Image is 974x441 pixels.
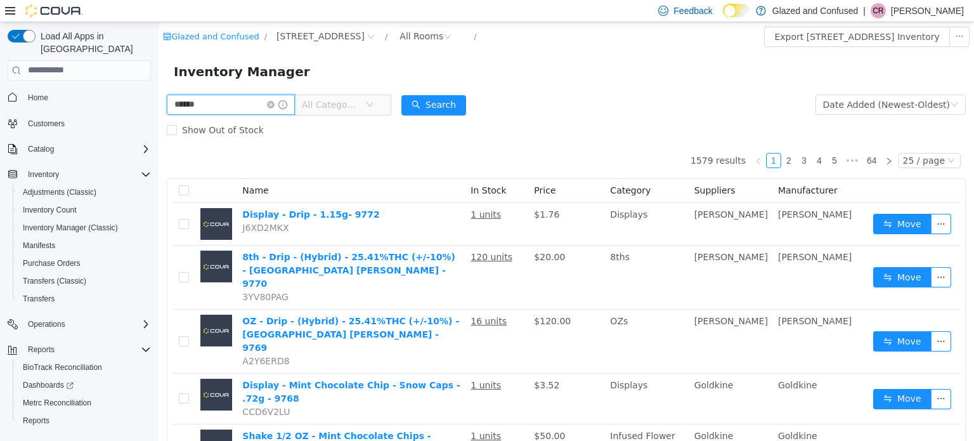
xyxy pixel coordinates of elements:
li: 5 [668,131,684,146]
a: Purchase Orders [18,256,86,271]
button: BioTrack Reconciliation [13,359,156,376]
span: Reports [18,413,151,428]
button: Metrc Reconciliation [13,394,156,412]
a: 3 [639,131,653,145]
span: Metrc Reconciliation [23,398,91,408]
div: Date Added (Newest-Oldest) [665,73,791,92]
button: Catalog [23,142,59,157]
button: icon: ellipsis [772,192,793,212]
a: 5 [669,131,683,145]
i: icon: info-circle [120,78,129,87]
span: Show Out of Stock [18,103,110,113]
i: icon: down [792,79,800,88]
span: Purchase Orders [18,256,151,271]
span: [PERSON_NAME] [620,187,693,197]
span: [PERSON_NAME] [536,230,609,240]
li: 2 [623,131,638,146]
span: A2Y6ERD8 [84,334,131,344]
span: 2465 US Highway 2 S, Crystal Falls [118,7,206,21]
span: Operations [28,319,65,329]
span: BioTrack Reconciliation [18,360,151,375]
span: J6XD2MKX [84,201,130,211]
button: Home [3,88,156,107]
a: Display - Drip - 1.15g- 9772 [84,187,221,197]
button: icon: ellipsis [772,367,793,387]
button: Transfers (Classic) [13,272,156,290]
a: Home [23,90,53,105]
button: Export [STREET_ADDRESS] Inventory [606,4,791,25]
a: icon: shopGlazed and Confused [4,10,101,19]
span: Inventory [28,169,59,180]
span: Inventory Manager (Classic) [23,223,118,233]
span: In Stock [312,163,347,173]
button: icon: swapMove [715,192,773,212]
span: Customers [28,119,65,129]
span: Metrc Reconciliation [18,395,151,411]
button: Inventory Manager (Classic) [13,219,156,237]
span: CR [873,3,883,18]
span: / [106,10,108,19]
li: 64 [704,131,723,146]
span: Home [28,93,48,103]
a: 64 [705,131,722,145]
a: Dashboards [13,376,156,394]
a: Adjustments (Classic) [18,185,101,200]
span: [PERSON_NAME] [536,187,609,197]
td: Displays [446,352,530,402]
span: Feedback [673,4,712,17]
u: 16 units [312,294,348,304]
i: icon: down [207,79,215,88]
button: icon: swapMove [715,309,773,329]
li: Next 5 Pages [684,131,704,146]
button: Customers [3,114,156,133]
span: Name [84,163,110,173]
i: icon: right [727,135,734,143]
span: Manufacturer [620,163,679,173]
button: Purchase Orders [13,254,156,272]
a: 8th - Drip - (Hybrid) - 25.41%THC (+/-10%) - [GEOGRAPHIC_DATA] [PERSON_NAME] - 9770 [84,230,297,267]
span: BioTrack Reconciliation [23,362,102,372]
span: [PERSON_NAME] [536,294,609,304]
span: Dark Mode [723,17,724,18]
button: Transfers [13,290,156,308]
button: icon: searchSearch [243,73,308,93]
a: Transfers (Classic) [18,273,91,289]
i: icon: down [789,135,796,143]
span: Reports [28,345,55,355]
span: Operations [23,317,151,332]
p: | [863,3,866,18]
p: [PERSON_NAME] [891,3,964,18]
span: Dashboards [23,380,74,390]
a: 2 [623,131,637,145]
div: 25 / page [744,131,786,145]
button: Catalog [3,140,156,158]
span: Reports [23,342,151,357]
span: CCD6V2LU [84,385,131,395]
span: Adjustments (Classic) [23,187,96,197]
img: Cova [25,4,82,17]
li: 1 [607,131,623,146]
td: 8ths [446,223,530,287]
span: [PERSON_NAME] [620,294,693,304]
span: Transfers (Classic) [23,276,86,286]
li: Next Page [723,131,738,146]
img: Display - Drip - 1.15g- 9772 placeholder [42,186,74,218]
span: Manifests [18,238,151,253]
li: 4 [653,131,668,146]
span: Reports [23,416,49,426]
img: Display - Mint Chocolate Chip - Snow Caps - .72g - 9768 placeholder [42,357,74,388]
span: $120.00 [375,294,412,304]
td: OZs [446,287,530,352]
span: [PERSON_NAME] [620,230,693,240]
a: Manifests [18,238,60,253]
span: / [226,10,229,19]
span: / [315,10,318,19]
span: Catalog [28,144,54,154]
button: icon: swapMove [715,367,773,387]
a: Dashboards [18,378,79,393]
u: 1 units [312,187,342,197]
span: Goldkine [536,358,575,368]
span: Dashboards [18,378,151,393]
button: Adjustments (Classic) [13,183,156,201]
span: $50.00 [375,409,406,419]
